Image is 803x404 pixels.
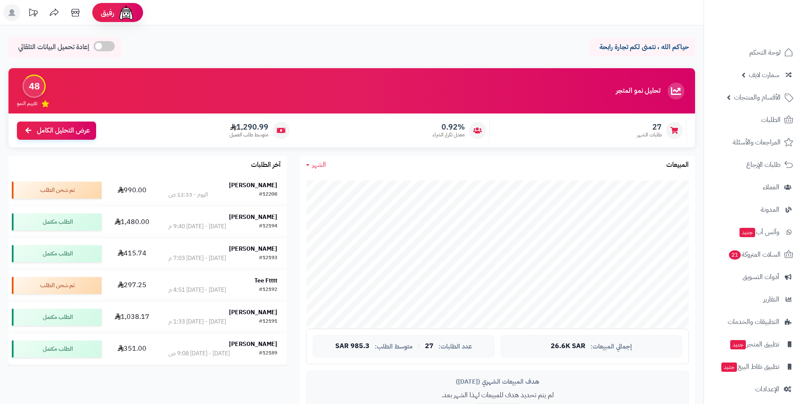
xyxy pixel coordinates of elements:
a: لوحة التحكم [709,42,798,63]
p: حياكم الله ، نتمنى لكم تجارة رابحة [596,42,689,52]
div: هدف المبيعات الشهري ([DATE]) [313,377,682,386]
td: 1,038.17 [105,302,159,333]
strong: [PERSON_NAME] [229,213,277,221]
div: [DATE] - [DATE] 4:51 م [168,286,226,294]
div: #12189 [259,349,277,358]
td: 1,480.00 [105,206,159,238]
span: لوحة التحكم [749,47,781,58]
span: معدل تكرار الشراء [433,131,465,138]
span: 26.6K SAR [551,343,585,350]
a: أدوات التسويق [709,267,798,287]
span: جديد [740,228,755,237]
span: الإعدادات [755,383,779,395]
span: عدد الطلبات: [439,343,472,350]
div: [DATE] - [DATE] 1:33 م [168,318,226,326]
div: [DATE] - [DATE] 9:40 م [168,222,226,231]
span: عرض التحليل الكامل [37,126,90,136]
a: تحديثات المنصة [22,4,44,23]
span: 27 [637,122,662,132]
div: #12192 [259,286,277,294]
span: العملاء [763,181,779,193]
a: التطبيقات والخدمات [709,312,798,332]
strong: [PERSON_NAME] [229,308,277,317]
div: اليوم - 12:33 ص [168,191,208,199]
a: تطبيق المتجرجديد [709,334,798,354]
strong: [PERSON_NAME] [229,340,277,349]
strong: Tee Ftttt [254,276,277,285]
p: لم يتم تحديد هدف للمبيعات لهذا الشهر بعد. [313,390,682,400]
span: طلبات الشهر [637,131,662,138]
h3: تحليل نمو المتجر [616,87,660,95]
span: | [418,343,420,349]
h3: المبيعات [666,161,689,169]
a: عرض التحليل الكامل [17,122,96,140]
a: السلات المتروكة21 [709,244,798,265]
div: [DATE] - [DATE] 9:08 ص [168,349,230,358]
span: وآتس آب [739,226,779,238]
span: أدوات التسويق [742,271,779,283]
a: المراجعات والأسئلة [709,132,798,152]
div: [DATE] - [DATE] 7:03 م [168,254,226,263]
span: الأقسام والمنتجات [734,91,781,103]
span: جديد [730,340,746,349]
span: التقارير [763,293,779,305]
span: المراجعات والأسئلة [733,136,781,148]
span: التطبيقات والخدمات [728,316,779,328]
span: 21 [729,250,741,260]
strong: [PERSON_NAME] [229,244,277,253]
a: طلبات الإرجاع [709,155,798,175]
span: طلبات الإرجاع [746,159,781,171]
span: متوسط طلب العميل [229,131,268,138]
span: تطبيق المتجر [729,338,779,350]
a: المدونة [709,199,798,220]
td: 297.25 [105,270,159,301]
span: تطبيق نقاط البيع [720,361,779,373]
a: الشهر [306,160,326,170]
span: تقييم النمو [17,100,37,107]
span: رفيق [101,8,114,18]
span: المدونة [761,204,779,216]
a: العملاء [709,177,798,197]
span: إجمالي المبيعات: [591,343,632,350]
span: السلات المتروكة [728,249,781,260]
span: 985.3 SAR [335,343,370,350]
div: الطلب مكتمل [12,213,102,230]
span: 1,290.99 [229,122,268,132]
div: #12193 [259,254,277,263]
h3: آخر الطلبات [251,161,281,169]
a: التقارير [709,289,798,310]
div: #12194 [259,222,277,231]
a: وآتس آبجديد [709,222,798,242]
span: جديد [721,362,737,372]
td: 351.00 [105,333,159,365]
div: تم شحن الطلب [12,277,102,294]
a: الطلبات [709,110,798,130]
span: الطلبات [761,114,781,126]
span: الشهر [312,160,326,170]
div: الطلب مكتمل [12,309,102,326]
span: سمارت لايف [749,69,779,81]
div: الطلب مكتمل [12,340,102,357]
span: متوسط الطلب: [375,343,413,350]
strong: [PERSON_NAME] [229,181,277,190]
span: 27 [425,343,433,350]
img: ai-face.png [118,4,135,21]
td: 415.74 [105,238,159,269]
div: تم شحن الطلب [12,182,102,199]
div: #12208 [259,191,277,199]
div: الطلب مكتمل [12,245,102,262]
a: تطبيق نقاط البيعجديد [709,357,798,377]
td: 990.00 [105,174,159,206]
div: #12191 [259,318,277,326]
a: الإعدادات [709,379,798,399]
span: إعادة تحميل البيانات التلقائي [18,42,89,52]
span: 0.92% [433,122,465,132]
